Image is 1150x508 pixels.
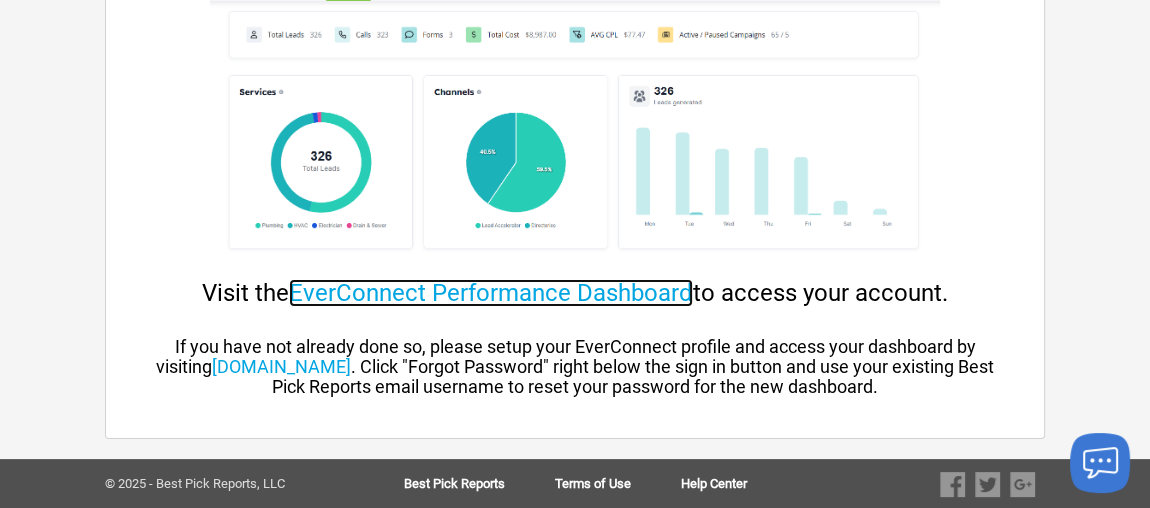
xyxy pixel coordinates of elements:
a: Best Pick Reports [404,477,555,491]
div: © 2025 - Best Pick Reports, LLC [105,477,340,491]
a: Help Center [681,477,747,491]
a: EverConnect Performance Dashboard [289,279,693,307]
a: [DOMAIN_NAME] [212,356,351,377]
a: Terms of Use [555,477,681,491]
div: Visit the to access your account. [146,279,1004,307]
button: Launch chat [1070,433,1130,493]
div: If you have not already done so, please setup your EverConnect profile and access your dashboard ... [146,337,1004,397]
